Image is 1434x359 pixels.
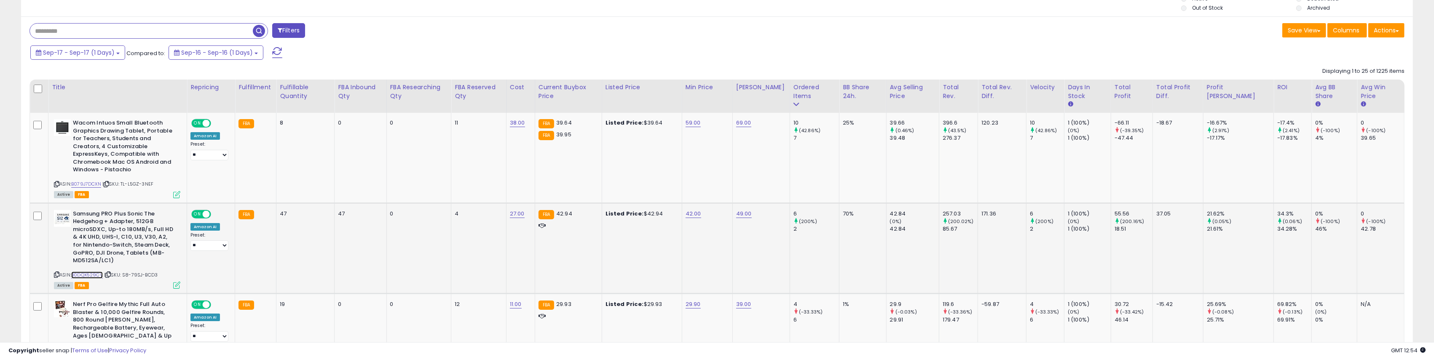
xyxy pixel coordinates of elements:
[606,300,675,308] div: $29.93
[1315,316,1357,324] div: 0%
[1207,300,1273,308] div: 25.69%
[1277,225,1311,233] div: 34.28%
[1315,300,1357,308] div: 0%
[280,83,331,101] div: Fulfillable Quantity
[73,119,175,176] b: Wacom Intuos Small Bluetooth Graphics Drawing Tablet, Portable for Teachers, Students and Creator...
[1035,218,1053,225] small: (200%)
[793,210,839,218] div: 6
[455,83,503,101] div: FBA Reserved Qty
[890,134,939,142] div: 39.48
[1212,308,1234,315] small: (-0.08%)
[71,271,103,279] a: B0DQX529CV
[1068,210,1111,218] div: 1 (100%)
[1193,4,1223,11] label: Out of Stock
[1156,210,1197,218] div: 37.05
[556,210,572,218] span: 42.94
[539,210,554,219] small: FBA
[1361,101,1366,108] small: Avg Win Price.
[1207,134,1273,142] div: -17.17%
[1283,308,1303,315] small: (-0.13%)
[799,218,817,225] small: (200%)
[793,225,839,233] div: 2
[843,210,880,218] div: 70%
[793,83,836,101] div: Ordered Items
[126,49,165,57] span: Compared to:
[943,210,978,218] div: 257.03
[843,83,883,101] div: BB Share 24h.
[793,316,839,324] div: 6
[606,300,644,308] b: Listed Price:
[1315,308,1327,315] small: (0%)
[239,300,254,310] small: FBA
[102,181,153,187] span: | SKU: TL-L5GZ-3NEF
[1277,316,1311,324] div: 69.91%
[1315,119,1357,127] div: 0%
[943,83,974,101] div: Total Rev.
[799,308,823,315] small: (-33.33%)
[455,300,500,308] div: 12
[73,300,175,342] b: Nerf Pro Gelfire Mythic Full Auto Blaster & 10,000 Gelfire Rounds, 800 Round [PERSON_NAME], Recha...
[890,218,902,225] small: (0%)
[1115,300,1153,308] div: 30.72
[1207,210,1273,218] div: 21.62%
[1030,316,1064,324] div: 6
[1207,83,1270,101] div: Profit [PERSON_NAME]
[1068,218,1080,225] small: (0%)
[1321,218,1340,225] small: (-100%)
[890,210,939,218] div: 42.84
[736,210,752,218] a: 49.00
[1277,134,1311,142] div: -17.83%
[1068,308,1080,315] small: (0%)
[1068,83,1107,101] div: Days In Stock
[736,300,751,308] a: 39.00
[1115,134,1153,142] div: -47.44
[1327,23,1367,37] button: Columns
[1361,210,1404,218] div: 0
[890,225,939,233] div: 42.84
[799,127,820,134] small: (42.86%)
[843,119,880,127] div: 25%
[1361,83,1401,101] div: Avg Win Price
[75,282,89,289] span: FBA
[1361,300,1398,308] div: N/A
[210,120,223,127] span: OFF
[510,83,531,92] div: Cost
[510,119,525,127] a: 38.00
[390,300,445,308] div: 0
[1282,23,1326,37] button: Save View
[1207,316,1273,324] div: 25.71%
[948,308,972,315] small: (-33.36%)
[1307,4,1330,11] label: Archived
[1156,119,1197,127] div: -18.67
[190,323,228,342] div: Preset:
[1068,119,1111,127] div: 1 (100%)
[948,127,966,134] small: (43.5%)
[981,83,1023,101] div: Total Rev. Diff.
[8,347,146,355] div: seller snap | |
[1030,119,1064,127] div: 10
[54,300,71,317] img: 41IUwiWTVCL._SL40_.jpg
[210,301,223,308] span: OFF
[1367,218,1386,225] small: (-100%)
[1030,134,1064,142] div: 7
[1068,101,1073,108] small: Days In Stock.
[686,119,701,127] a: 59.00
[54,210,180,288] div: ASIN:
[190,132,220,140] div: Amazon AI
[71,181,101,188] a: B079J7DCXN
[843,300,880,308] div: 1%
[1030,300,1064,308] div: 4
[190,83,231,92] div: Repricing
[793,134,839,142] div: 7
[192,120,203,127] span: ON
[190,232,228,251] div: Preset:
[239,83,273,92] div: Fulfillment
[1368,23,1405,37] button: Actions
[1283,127,1300,134] small: (2.41%)
[556,130,571,138] span: 39.95
[239,119,254,128] small: FBA
[890,316,939,324] div: 29.91
[1115,225,1153,233] div: 18.51
[1030,210,1064,218] div: 6
[943,316,978,324] div: 179.47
